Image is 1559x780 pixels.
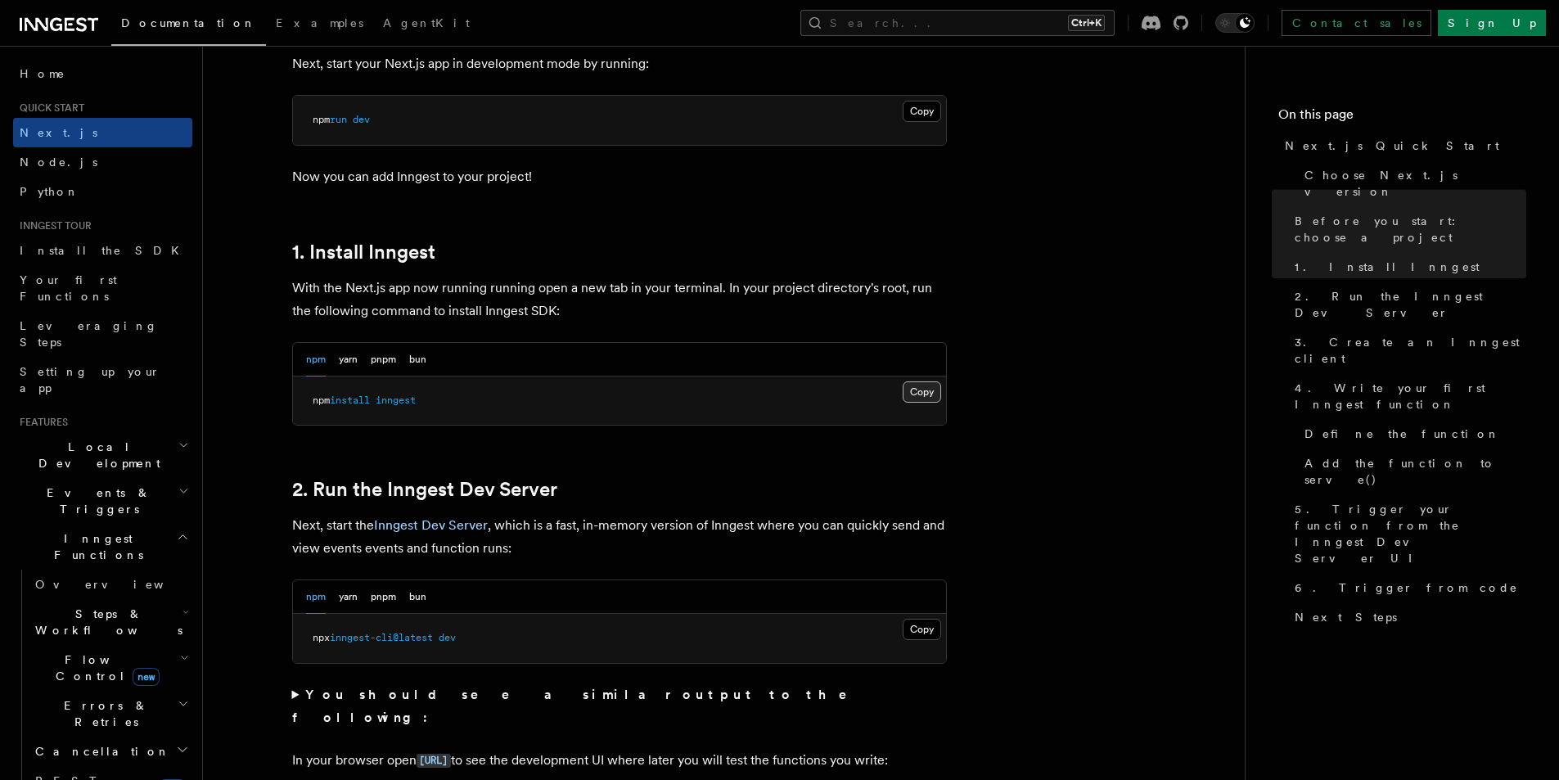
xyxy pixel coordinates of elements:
a: Define the function [1298,419,1526,449]
span: Inngest Functions [13,530,177,563]
span: Flow Control [29,652,180,684]
span: 2. Run the Inngest Dev Server [1295,288,1526,321]
a: 2. Run the Inngest Dev Server [1288,282,1526,327]
a: Add the function to serve() [1298,449,1526,494]
button: pnpm [371,343,396,376]
a: Overview [29,570,192,599]
strong: You should see a similar output to the following: [292,687,871,725]
span: Examples [276,16,363,29]
a: Home [13,59,192,88]
button: bun [409,343,426,376]
button: Flow Controlnew [29,645,192,691]
span: AgentKit [383,16,470,29]
a: 5. Trigger your function from the Inngest Dev Server UI [1288,494,1526,573]
button: Local Development [13,432,192,478]
a: Python [13,177,192,206]
button: Copy [903,619,941,640]
span: Next Steps [1295,609,1397,625]
button: Copy [903,101,941,122]
button: yarn [339,343,358,376]
span: Define the function [1304,426,1500,442]
a: AgentKit [373,5,480,44]
button: pnpm [371,580,396,614]
p: Next, start the , which is a fast, in-memory version of Inngest where you can quickly send and vi... [292,514,947,560]
a: Your first Functions [13,265,192,311]
p: With the Next.js app now running running open a new tab in your terminal. In your project directo... [292,277,947,322]
span: dev [353,114,370,125]
a: 2. Run the Inngest Dev Server [292,478,557,501]
button: yarn [339,580,358,614]
span: Steps & Workflows [29,606,182,638]
span: 4. Write your first Inngest function [1295,380,1526,413]
span: Setting up your app [20,365,160,395]
button: Steps & Workflows [29,599,192,645]
span: Next.js Quick Start [1285,138,1499,154]
span: npx [313,632,330,643]
span: Your first Functions [20,273,117,303]
span: Features [13,416,68,429]
span: Before you start: choose a project [1295,213,1526,246]
a: Documentation [111,5,266,46]
button: Toggle dark mode [1215,13,1255,33]
a: 1. Install Inngest [292,241,435,264]
span: inngest-cli@latest [330,632,433,643]
a: Choose Next.js version [1298,160,1526,206]
button: Copy [903,381,941,403]
h4: On this page [1278,105,1526,131]
a: Next.js [13,118,192,147]
button: bun [409,580,426,614]
a: Next Steps [1288,602,1526,632]
a: Sign Up [1438,10,1546,36]
span: Add the function to serve() [1304,455,1526,488]
a: Examples [266,5,373,44]
span: Cancellation [29,743,170,760]
span: dev [439,632,456,643]
a: Next.js Quick Start [1278,131,1526,160]
a: Before you start: choose a project [1288,206,1526,252]
button: npm [306,343,326,376]
span: Inngest tour [13,219,92,232]
span: Overview [35,578,204,591]
span: Python [20,185,79,198]
button: npm [306,580,326,614]
span: 3. Create an Inngest client [1295,334,1526,367]
span: Local Development [13,439,178,471]
a: 4. Write your first Inngest function [1288,373,1526,419]
span: run [330,114,347,125]
span: Documentation [121,16,256,29]
p: Next, start your Next.js app in development mode by running: [292,52,947,75]
button: Events & Triggers [13,478,192,524]
span: 5. Trigger your function from the Inngest Dev Server UI [1295,501,1526,566]
p: In your browser open to see the development UI where later you will test the functions you write: [292,749,947,773]
span: new [133,668,160,686]
button: Cancellation [29,737,192,766]
a: Node.js [13,147,192,177]
a: 6. Trigger from code [1288,573,1526,602]
span: Leveraging Steps [20,319,158,349]
span: Next.js [20,126,97,139]
span: Home [20,65,65,82]
span: npm [313,114,330,125]
kbd: Ctrl+K [1068,15,1105,31]
a: Inngest Dev Server [374,517,488,533]
span: 1. Install Inngest [1295,259,1480,275]
span: Events & Triggers [13,485,178,517]
a: 3. Create an Inngest client [1288,327,1526,373]
span: npm [313,395,330,406]
span: install [330,395,370,406]
a: 1. Install Inngest [1288,252,1526,282]
a: Install the SDK [13,236,192,265]
span: Choose Next.js version [1304,167,1526,200]
button: Errors & Retries [29,691,192,737]
span: Install the SDK [20,244,189,257]
p: Now you can add Inngest to your project! [292,165,947,188]
span: inngest [376,395,416,406]
code: [URL] [417,754,451,768]
button: Inngest Functions [13,524,192,570]
a: [URL] [417,752,451,768]
span: Errors & Retries [29,697,178,730]
a: Contact sales [1282,10,1431,36]
span: 6. Trigger from code [1295,579,1518,596]
summary: You should see a similar output to the following: [292,683,947,729]
button: Search...Ctrl+K [800,10,1115,36]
